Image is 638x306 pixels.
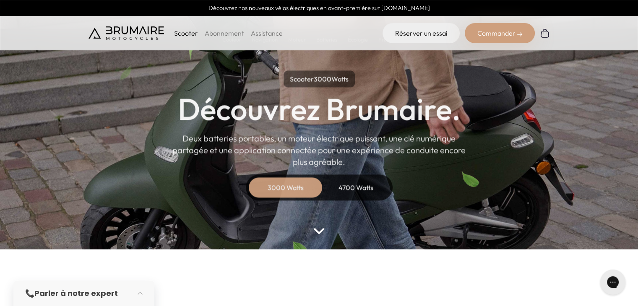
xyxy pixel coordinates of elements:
[383,23,460,43] a: Réserver un essai
[313,228,324,234] img: arrow-bottom.png
[205,29,244,37] a: Abonnement
[596,267,630,298] iframe: Gorgias live chat messenger
[89,26,164,40] img: Brumaire Motocycles
[465,23,535,43] div: Commander
[251,29,283,37] a: Assistance
[178,94,461,124] h1: Découvrez Brumaire.
[540,28,550,38] img: Panier
[284,70,355,87] p: Scooter Watts
[174,28,198,38] p: Scooter
[252,177,319,197] div: 3000 Watts
[323,177,390,197] div: 4700 Watts
[172,132,466,168] p: Deux batteries portables, un moteur électrique puissant, une clé numérique partagée et une applic...
[314,75,331,83] span: 3000
[517,32,522,37] img: right-arrow-2.png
